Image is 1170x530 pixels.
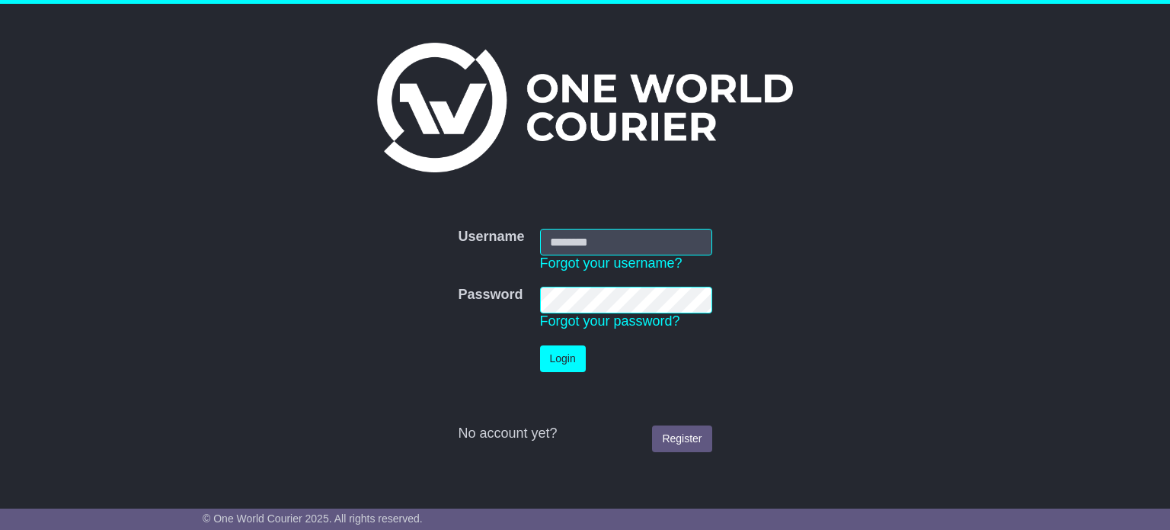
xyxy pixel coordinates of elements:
[458,229,524,246] label: Username
[203,512,423,525] span: © One World Courier 2025. All rights reserved.
[377,43,793,172] img: One World
[458,287,523,304] label: Password
[540,255,682,271] a: Forgot your username?
[540,345,586,372] button: Login
[540,313,680,329] a: Forgot your password?
[652,426,711,452] a: Register
[458,426,711,442] div: No account yet?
